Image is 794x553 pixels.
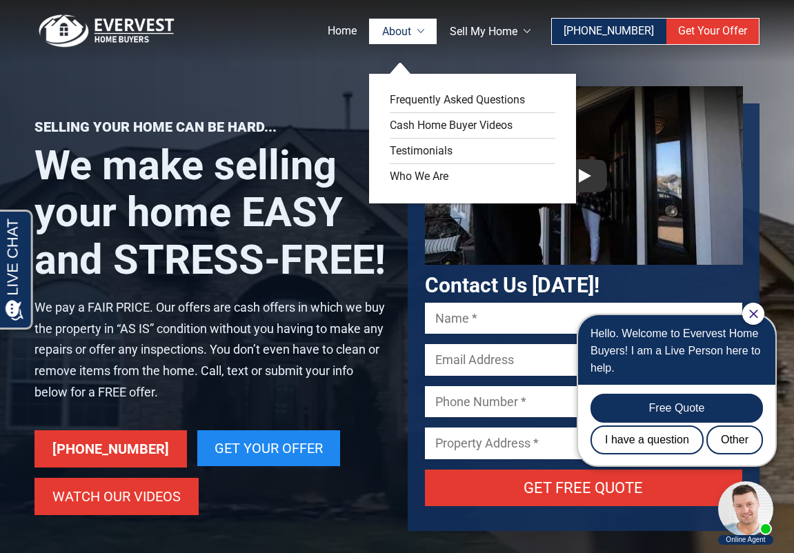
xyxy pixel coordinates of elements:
[666,19,760,44] a: Get Your Offer
[390,139,555,163] a: Testimonials
[425,344,743,375] input: Email Address
[34,430,187,467] a: [PHONE_NUMBER]
[559,301,780,546] iframe: Chat Invitation
[52,441,169,457] span: [PHONE_NUMBER]
[34,297,387,403] p: We pay a FAIR PRICE. Our offers are cash offers in which we buy the property in “AS IS” condition...
[197,430,340,466] a: Get Your Offer
[437,19,543,44] a: Sell My Home
[390,113,555,138] a: Cash Home Buyer Videos
[34,14,179,48] img: logo.png
[425,386,743,417] input: Phone Number *
[425,303,743,523] form: Contact form
[369,19,437,44] a: About
[34,11,111,28] span: Opens a chat window
[390,164,555,189] a: Who We Are
[425,470,743,506] input: Get Free Quote
[34,478,199,515] a: Watch Our Videos
[315,19,369,44] a: Home
[552,19,666,44] a: [PHONE_NUMBER]
[34,142,387,283] h1: We make selling your home EASY and STRESS-FREE!
[425,428,743,459] input: Property Address *
[564,24,654,37] span: [PHONE_NUMBER]
[390,88,555,112] a: Frequently Asked Questions
[425,274,743,298] h3: Contact Us [DATE]!
[425,303,743,334] input: Name *
[34,119,387,135] p: Selling your home can be hard...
